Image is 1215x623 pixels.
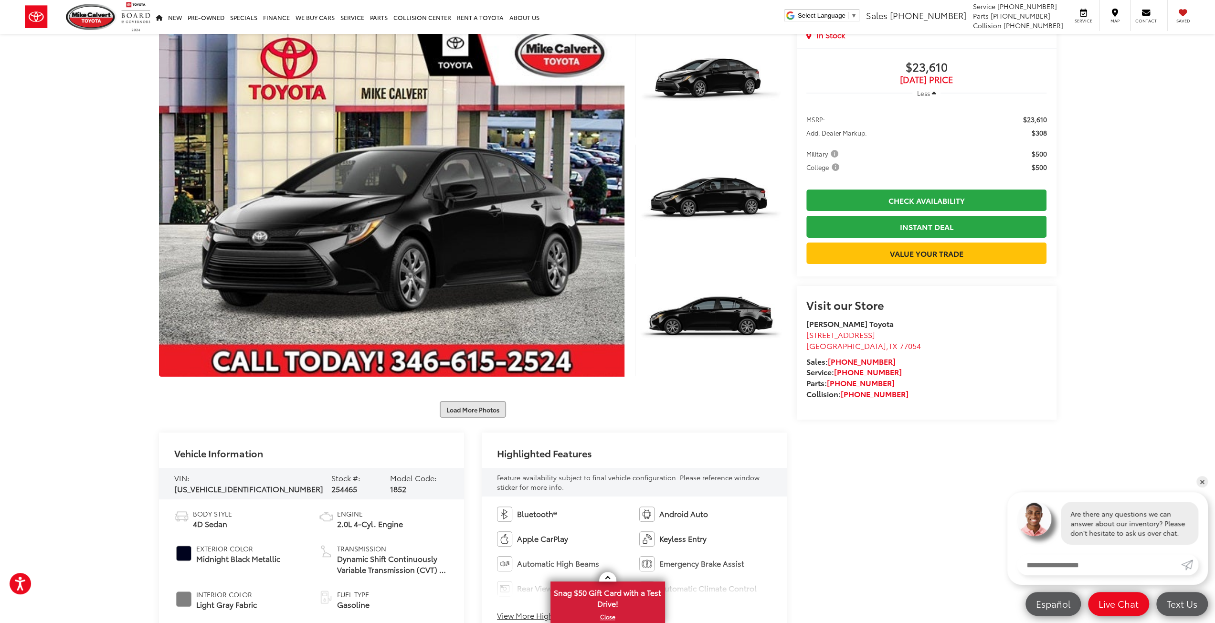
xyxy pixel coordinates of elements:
[1088,592,1149,616] a: Live Chat
[659,508,708,519] span: Android Auto
[497,556,512,571] img: Automatic High Beams
[806,243,1047,264] a: Value Your Trade
[1156,592,1208,616] a: Text Us
[337,509,403,518] span: Engine
[174,472,190,483] span: VIN:
[888,340,898,351] span: TX
[1023,115,1046,124] span: $23,610
[806,329,921,351] a: [STREET_ADDRESS] [GEOGRAPHIC_DATA],TX 77054
[497,473,760,492] span: Feature availability subject to final vehicle configuration. Please reference window sticker for ...
[973,21,1002,30] span: Collision
[806,298,1047,311] h2: Visit our Store
[517,533,568,544] span: Apple CarPlay
[1017,554,1181,575] input: Enter your message
[828,356,896,367] a: [PHONE_NUMBER]
[517,508,557,519] span: Bluetooth®
[1094,598,1143,610] span: Live Chat
[193,518,232,529] span: 4D Sedan
[634,23,789,139] img: 2025 Toyota Corolla LE
[635,263,787,377] a: Expand Photo 3
[440,401,506,418] button: Load More Photos
[174,448,263,458] h2: Vehicle Information
[997,1,1057,11] span: [PHONE_NUMBER]
[196,544,280,553] span: Exterior Color
[806,318,894,329] strong: [PERSON_NAME] Toyota
[176,591,191,607] span: #808080
[827,377,895,388] a: [PHONE_NUMBER]
[634,262,789,378] img: 2025 Toyota Corolla LE
[866,9,887,21] span: Sales
[331,472,360,483] span: Stock #:
[1135,18,1157,24] span: Contact
[1162,598,1202,610] span: Text Us
[806,340,921,351] span: ,
[390,472,437,483] span: Model Code:
[806,162,843,172] button: College
[1031,128,1046,137] span: $308
[659,533,707,544] span: Keyless Entry
[497,610,581,621] button: View More Highlights...
[634,142,789,259] img: 2025 Toyota Corolla LE
[1031,149,1046,158] span: $500
[851,12,857,19] span: ▼
[1004,21,1063,30] span: [PHONE_NUMBER]
[193,509,232,518] span: Body Style
[806,115,825,124] span: MSRP:
[899,340,921,351] span: 77054
[890,9,966,21] span: [PHONE_NUMBER]
[1173,18,1194,24] span: Saved
[497,507,512,522] img: Bluetooth®
[337,553,449,575] span: Dynamic Shift Continuously Variable Transmission (CVT) / Front-Wheel Drive
[806,190,1047,211] a: Check Availability
[159,24,625,377] a: Expand Photo 0
[497,448,592,458] h2: Highlighted Features
[1025,592,1081,616] a: Español
[806,329,875,340] span: [STREET_ADDRESS]
[806,356,896,367] strong: Sales:
[196,553,280,564] span: Midnight Black Metallic
[337,599,370,610] span: Gasoline
[551,582,664,612] span: Snag $50 Gift Card with a Test Drive!
[337,544,449,553] span: Transmission
[1181,554,1198,575] a: Submit
[806,149,842,158] button: Military
[635,144,787,258] a: Expand Photo 2
[639,531,655,547] img: Keyless Entry
[174,483,323,494] span: [US_VEHICLE_IDENTIFICATION_NUMBER]
[991,11,1050,21] span: [PHONE_NUMBER]
[176,546,191,561] span: #00031E
[806,162,841,172] span: College
[973,1,995,11] span: Service
[841,388,909,399] a: [PHONE_NUMBER]
[196,590,257,599] span: Interior Color
[973,11,989,21] span: Parts
[806,216,1047,237] a: Instant Deal
[1031,162,1046,172] span: $500
[66,4,116,30] img: Mike Calvert Toyota
[798,12,857,19] a: Select Language​
[806,366,902,377] strong: Service:
[912,84,941,102] button: Less
[834,366,902,377] a: [PHONE_NUMBER]
[1104,18,1125,24] span: Map
[331,483,357,494] span: 254465
[639,507,655,522] img: Android Auto
[1017,502,1051,536] img: Agent profile photo
[497,531,512,547] img: Apple CarPlay
[1061,502,1198,545] div: Are there any questions we can answer about our inventory? Please don't hesitate to ask us over c...
[806,75,1047,84] span: [DATE] PRICE
[806,149,840,158] span: Military
[337,518,403,529] span: 2.0L 4-Cyl. Engine
[154,22,629,379] img: 2025 Toyota Corolla LE
[806,128,867,137] span: Add. Dealer Markup:
[196,599,257,610] span: Light Gray Fabric
[806,340,886,351] span: [GEOGRAPHIC_DATA]
[1073,18,1094,24] span: Service
[806,388,909,399] strong: Collision:
[390,483,406,494] span: 1852
[798,12,845,19] span: Select Language
[816,30,845,41] span: In Stock
[806,61,1047,75] span: $23,610
[1031,598,1075,610] span: Español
